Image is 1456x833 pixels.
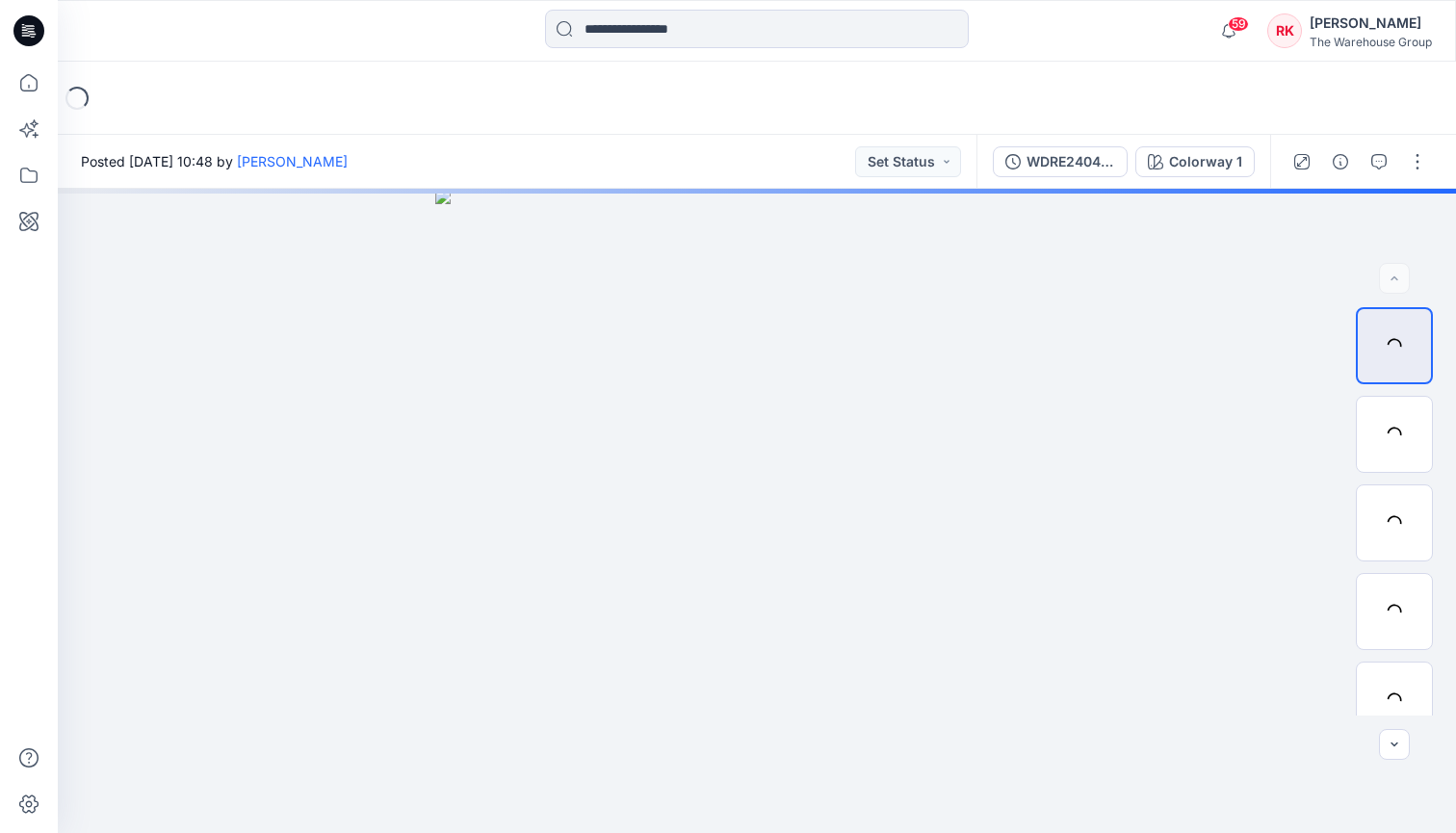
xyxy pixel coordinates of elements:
img: eyJhbGciOiJIUzI1NiIsImtpZCI6IjAiLCJzbHQiOiJzZXMiLCJ0eXAiOiJKV1QifQ.eyJkYXRhIjp7InR5cGUiOiJzdG9yYW... [435,189,1079,833]
button: Details [1325,146,1356,177]
button: Colorway 1 [1135,146,1255,177]
span: 59 [1228,16,1249,32]
div: WDRE2404-000192-Womens Dresses [1027,151,1115,172]
span: Posted [DATE] 10:48 by [81,151,348,171]
div: Colorway 1 [1169,151,1242,172]
div: [PERSON_NAME] [1310,12,1432,35]
div: RK [1267,13,1302,48]
button: WDRE2404-000192-Womens Dresses [993,146,1128,177]
a: [PERSON_NAME] [237,153,348,169]
div: The Warehouse Group [1310,35,1432,49]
